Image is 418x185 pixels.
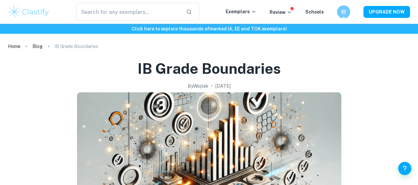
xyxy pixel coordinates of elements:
h6: Click here to explore thousands of marked IA, EE and TOK exemplars ! [1,25,417,32]
a: Blog [32,42,43,51]
h2: By Wojtek [188,82,209,90]
h1: IB Grade Boundaries [137,59,281,78]
a: Schools [305,9,324,15]
button: UPGRADE NOW [363,6,410,18]
img: Clastify logo [8,5,50,19]
a: Home [8,42,20,51]
p: IB Grade Boundaries [55,43,98,50]
h6: 衍言 [340,8,348,16]
p: Review [270,9,292,16]
p: • [211,82,213,90]
input: Search for any exemplars... [76,3,181,21]
p: Exemplars [226,8,256,15]
h2: [DATE] [215,82,231,90]
button: 衍言 [337,5,350,19]
button: Help and Feedback [398,162,411,175]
